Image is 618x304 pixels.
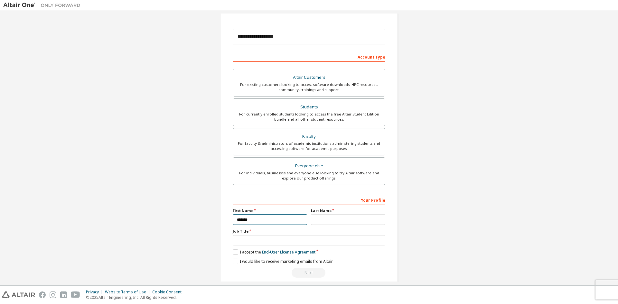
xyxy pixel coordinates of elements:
div: Altair Customers [237,73,381,82]
img: linkedin.svg [60,291,67,298]
div: For individuals, businesses and everyone else looking to try Altair software and explore our prod... [237,170,381,181]
img: Altair One [3,2,84,8]
div: For currently enrolled students looking to access the free Altair Student Edition bundle and all ... [237,112,381,122]
div: For faculty & administrators of academic institutions administering students and accessing softwa... [237,141,381,151]
div: Your Profile [233,195,385,205]
div: For existing customers looking to access software downloads, HPC resources, community, trainings ... [237,82,381,92]
label: I accept the [233,249,315,255]
div: Faculty [237,132,381,141]
div: Cookie Consent [152,290,185,295]
div: Privacy [86,290,105,295]
img: altair_logo.svg [2,291,35,298]
label: I would like to receive marketing emails from Altair [233,259,333,264]
div: Website Terms of Use [105,290,152,295]
label: Last Name [311,208,385,213]
img: instagram.svg [50,291,56,298]
label: Job Title [233,229,385,234]
div: Read and acccept EULA to continue [233,268,385,278]
img: facebook.svg [39,291,46,298]
div: Everyone else [237,161,381,170]
a: End-User License Agreement [262,249,315,255]
div: Account Type [233,51,385,62]
label: First Name [233,208,307,213]
div: Students [237,103,381,112]
p: © 2025 Altair Engineering, Inc. All Rights Reserved. [86,295,185,300]
img: youtube.svg [71,291,80,298]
